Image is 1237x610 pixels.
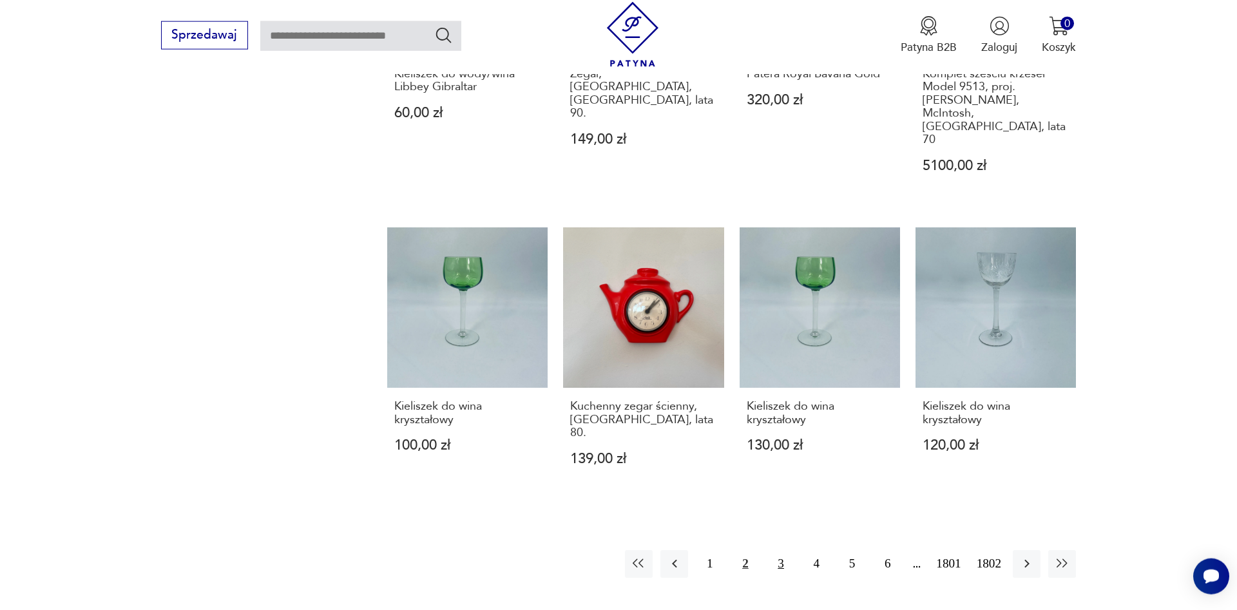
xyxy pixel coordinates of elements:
button: 2 [731,550,759,578]
button: Zaloguj [981,16,1017,55]
button: Patyna B2B [901,16,957,55]
img: Patyna - sklep z meblami i dekoracjami vintage [600,2,666,67]
h3: Kieliszek do wina kryształowy [394,400,541,426]
h3: Kieliszek do wina kryształowy [747,400,894,426]
a: Kuchenny zegar ścienny, Niemcy, lata 80.Kuchenny zegar ścienny, [GEOGRAPHIC_DATA], lata 80.139,00 zł [563,227,724,496]
img: Ikona medalu [919,16,939,36]
a: Ikona medaluPatyna B2B [901,16,957,55]
h3: Kieliszek do wody/wina Libbey Gibraltar [394,68,541,94]
img: Ikona koszyka [1049,16,1069,36]
h3: Kuchenny zegar ścienny, [GEOGRAPHIC_DATA], lata 80. [570,400,717,439]
button: 4 [803,550,830,578]
button: 6 [874,550,901,578]
a: Kieliszek do wina kryształowyKieliszek do wina kryształowy130,00 zł [740,227,900,496]
button: 3 [767,550,795,578]
iframe: Smartsupp widget button [1193,558,1229,595]
button: 1801 [932,550,964,578]
p: 120,00 zł [923,439,1069,452]
h3: Kieliszek do wina kryształowy [923,400,1069,426]
button: 1802 [973,550,1005,578]
p: 320,00 zł [747,93,894,107]
p: 60,00 zł [394,106,541,120]
p: Patyna B2B [901,40,957,55]
img: Ikonka użytkownika [990,16,1010,36]
button: Szukaj [434,26,453,44]
button: 1 [696,550,724,578]
h3: Patera Royal Bavaria Gold [747,68,894,81]
a: Sprzedawaj [161,31,248,41]
h3: Zegar, [GEOGRAPHIC_DATA], [GEOGRAPHIC_DATA], lata 90. [570,68,717,120]
a: Kieliszek do wina kryształowyKieliszek do wina kryształowy120,00 zł [916,227,1076,496]
div: 0 [1060,17,1074,30]
button: 5 [838,550,866,578]
button: 0Koszyk [1042,16,1076,55]
p: Koszyk [1042,40,1076,55]
p: 149,00 zł [570,133,717,146]
p: 5100,00 zł [923,159,1069,173]
p: 139,00 zł [570,452,717,466]
p: Zaloguj [981,40,1017,55]
p: 100,00 zł [394,439,541,452]
button: Sprzedawaj [161,21,248,50]
p: 130,00 zł [747,439,894,452]
h3: Komplet sześciu krzeseł Model 9513, proj. [PERSON_NAME], McIntosh, [GEOGRAPHIC_DATA], lata 70 [923,68,1069,146]
a: Kieliszek do wina kryształowyKieliszek do wina kryształowy100,00 zł [387,227,548,496]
